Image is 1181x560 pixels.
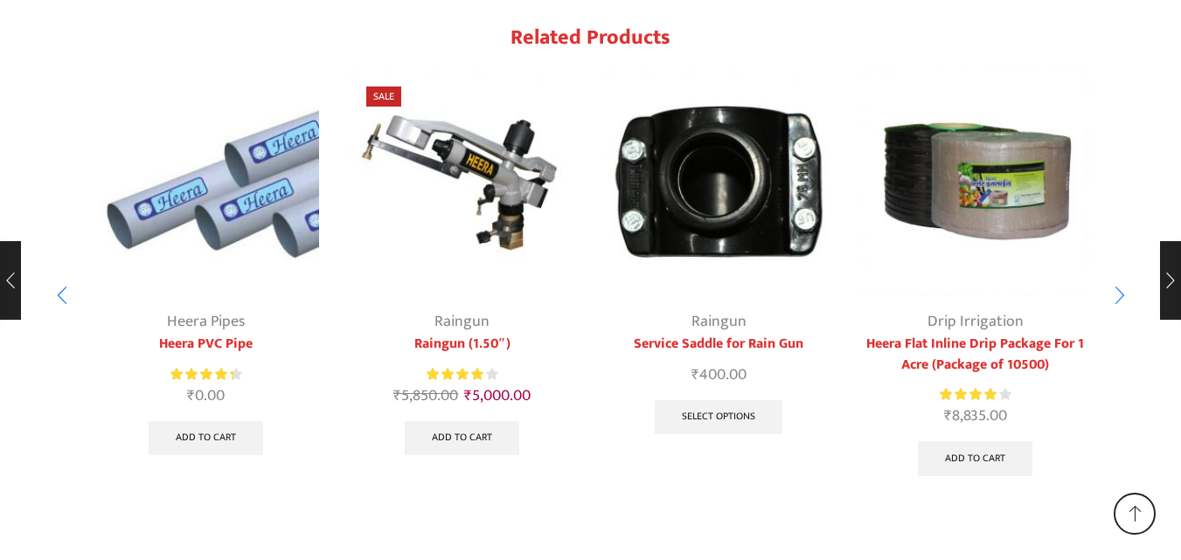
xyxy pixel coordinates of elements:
[93,334,320,355] a: Heera PVC Pipe
[82,60,330,466] div: 1 / 10
[691,308,747,335] a: Raingun
[606,334,833,355] a: Service Saddle for Rain Gun
[655,400,782,435] a: Select options for “Service Saddle for Rain Gun”
[427,365,483,384] span: Rated out of 5
[349,334,576,355] a: Raingun (1.50″)
[393,383,401,409] span: ₹
[862,69,1089,296] img: Flat Inline
[93,69,320,296] img: heera pvc pipe
[349,69,576,296] img: Heera Raingun 1.50
[405,421,519,456] a: Add to cart: “Raingun (1.50")”
[940,385,999,404] span: Rated out of 5
[511,20,670,55] span: Related products
[366,86,401,107] span: Sale
[606,69,833,296] img: Service Saddle For Rain Gun
[149,421,263,456] a: Add to cart: “Heera PVC Pipe”
[1098,273,1142,317] div: Next slide
[464,383,472,409] span: ₹
[691,362,747,388] bdi: 400.00
[944,403,1007,429] bdi: 8,835.00
[338,60,587,466] div: 2 / 10
[393,383,458,409] bdi: 5,850.00
[940,385,1011,404] div: Rated 4.21 out of 5
[170,365,241,384] div: Rated 4.44 out of 5
[927,308,1024,335] a: Drip Irrigation
[427,365,497,384] div: Rated 4.00 out of 5
[167,308,245,335] a: Heera Pipes
[862,334,1089,376] a: Heera Flat Inline Drip Package For 1 Acre (Package of 10500)
[918,441,1032,476] a: Add to cart: “Heera Flat Inline Drip Package For 1 Acre (Package of 10500)”
[464,383,531,409] bdi: 5,000.00
[691,362,699,388] span: ₹
[187,383,195,409] span: ₹
[170,365,233,384] span: Rated out of 5
[595,60,844,445] div: 3 / 10
[434,308,490,335] a: Raingun
[187,383,225,409] bdi: 0.00
[851,60,1100,487] div: 4 / 10
[944,403,952,429] span: ₹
